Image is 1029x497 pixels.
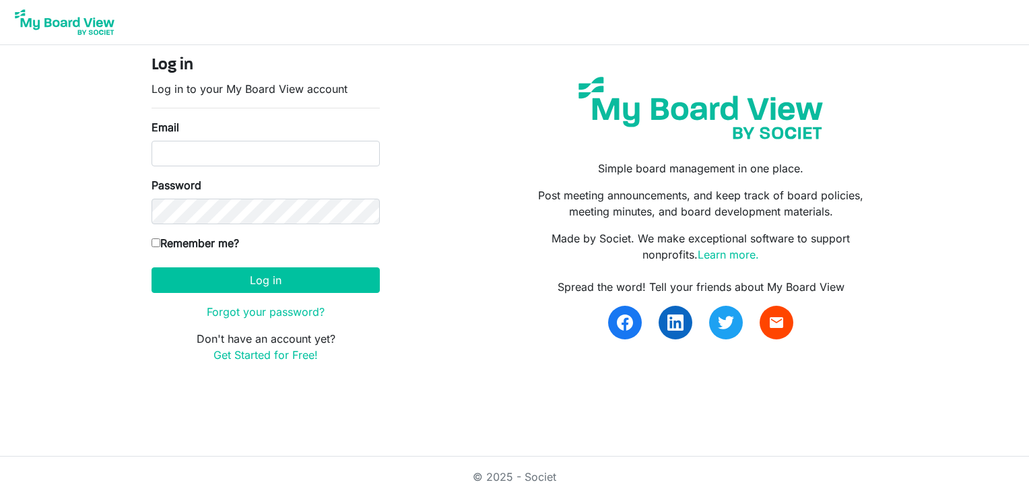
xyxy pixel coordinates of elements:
span: email [768,314,785,331]
label: Password [152,177,201,193]
p: Log in to your My Board View account [152,81,380,97]
a: Get Started for Free! [213,348,318,362]
button: Log in [152,267,380,293]
a: Forgot your password? [207,305,325,319]
a: © 2025 - Societ [473,470,556,484]
img: My Board View Logo [11,5,119,39]
p: Made by Societ. We make exceptional software to support nonprofits. [525,230,877,263]
input: Remember me? [152,238,160,247]
p: Don't have an account yet? [152,331,380,363]
a: email [760,306,793,339]
p: Simple board management in one place. [525,160,877,176]
label: Email [152,119,179,135]
a: Learn more. [698,248,759,261]
h4: Log in [152,56,380,75]
img: twitter.svg [718,314,734,331]
img: facebook.svg [617,314,633,331]
div: Spread the word! Tell your friends about My Board View [525,279,877,295]
img: linkedin.svg [667,314,684,331]
p: Post meeting announcements, and keep track of board policies, meeting minutes, and board developm... [525,187,877,220]
label: Remember me? [152,235,239,251]
img: my-board-view-societ.svg [568,67,833,150]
